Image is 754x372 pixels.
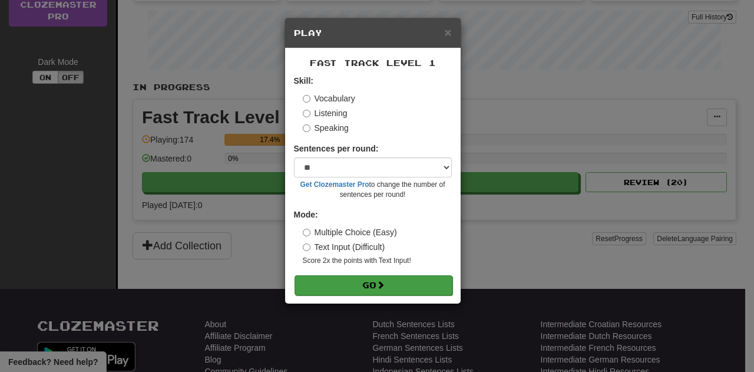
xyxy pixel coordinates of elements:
[310,58,436,68] span: Fast Track Level 1
[303,122,349,134] label: Speaking
[303,226,397,238] label: Multiple Choice (Easy)
[303,241,385,253] label: Text Input (Difficult)
[300,180,369,189] a: Get Clozemaster Pro
[303,256,452,266] small: Score 2x the points with Text Input !
[303,229,310,236] input: Multiple Choice (Easy)
[303,95,310,103] input: Vocabulary
[303,110,310,117] input: Listening
[444,26,451,38] button: Close
[294,27,452,39] h5: Play
[295,275,452,295] button: Go
[303,124,310,132] input: Speaking
[303,243,310,251] input: Text Input (Difficult)
[303,93,355,104] label: Vocabulary
[294,180,452,200] small: to change the number of sentences per round!
[444,25,451,39] span: ×
[303,107,348,119] label: Listening
[294,143,379,154] label: Sentences per round:
[294,76,313,85] strong: Skill:
[294,210,318,219] strong: Mode:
